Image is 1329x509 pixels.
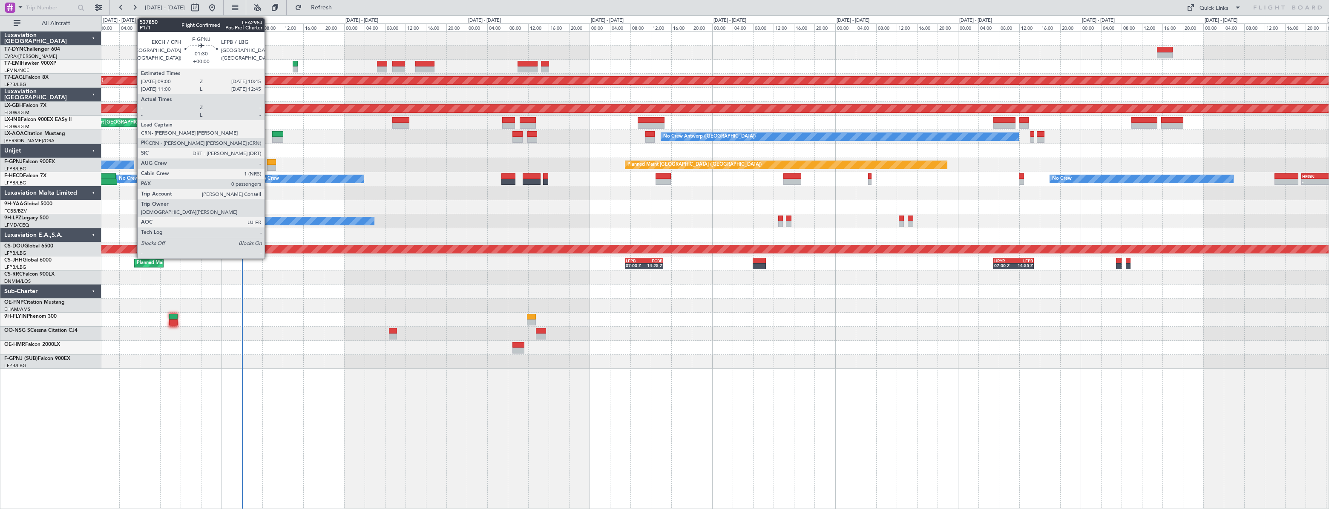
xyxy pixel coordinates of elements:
[262,23,283,31] div: 08:00
[201,23,221,31] div: 20:00
[4,138,55,144] a: [PERSON_NAME]/QSA
[4,173,46,178] a: F-HECDFalcon 7X
[4,250,26,256] a: LFPB/LBG
[4,244,24,249] span: CS-DOU
[259,173,279,185] div: No Crew
[4,222,29,228] a: LFMD/CEQ
[774,23,794,31] div: 12:00
[4,173,23,178] span: F-HECD
[1200,4,1228,13] div: Quick Links
[549,23,569,31] div: 16:00
[303,23,324,31] div: 16:00
[999,23,1019,31] div: 08:00
[994,258,1014,263] div: HRYR
[4,53,57,60] a: EVRA/[PERSON_NAME]
[610,23,630,31] div: 04:00
[4,75,25,80] span: T7-EAGL
[283,23,303,31] div: 12:00
[468,17,501,24] div: [DATE] - [DATE]
[994,263,1014,268] div: 07:00 Z
[385,23,406,31] div: 08:00
[4,159,23,164] span: F-GPNJ
[4,258,52,263] a: CS-JHHGlobal 6000
[345,17,378,24] div: [DATE] - [DATE]
[193,215,213,227] div: No Crew
[344,23,365,31] div: 00:00
[324,23,344,31] div: 20:00
[897,23,917,31] div: 12:00
[591,17,624,24] div: [DATE] - [DATE]
[644,263,662,268] div: 14:25 Z
[814,23,835,31] div: 20:00
[4,272,55,277] a: CS-RRCFalcon 900LX
[794,23,814,31] div: 16:00
[4,356,70,361] a: F-GPNJ (SUB)Falcon 900EX
[508,23,528,31] div: 08:00
[4,103,46,108] a: LX-GBHFalcon 7X
[4,342,60,347] a: OE-HMRFalcon 2000LX
[73,116,207,129] div: Planned Maint [GEOGRAPHIC_DATA] ([GEOGRAPHIC_DATA])
[1040,23,1060,31] div: 16:00
[713,17,746,24] div: [DATE] - [DATE]
[1082,17,1115,24] div: [DATE] - [DATE]
[1302,174,1327,179] div: HEGN
[1205,17,1237,24] div: [DATE] - [DATE]
[938,23,958,31] div: 20:00
[1285,23,1306,31] div: 16:00
[1183,23,1203,31] div: 20:00
[4,117,21,122] span: LX-INB
[978,23,999,31] div: 04:00
[4,272,23,277] span: CS-RRC
[487,23,508,31] div: 04:00
[1265,23,1285,31] div: 12:00
[4,208,27,214] a: FCBB/BZV
[1182,1,1246,14] button: Quick Links
[140,23,160,31] div: 08:00
[4,47,60,52] a: T7-DYNChallenger 604
[4,159,55,164] a: F-GPNJFalcon 900EX
[4,306,30,313] a: EHAM/AMS
[644,258,662,263] div: FCBB
[4,328,78,333] a: OO-NSG SCessna Citation CJ4
[4,166,26,172] a: LFPB/LBG
[1081,23,1101,31] div: 00:00
[242,23,262,31] div: 04:00
[663,130,756,143] div: No Crew Antwerp ([GEOGRAPHIC_DATA])
[837,17,869,24] div: [DATE] - [DATE]
[145,4,185,12] span: [DATE] - [DATE]
[835,23,856,31] div: 00:00
[4,131,24,136] span: LX-AOA
[221,23,242,31] div: 00:00
[1244,23,1265,31] div: 08:00
[4,244,53,249] a: CS-DOUGlobal 6500
[1306,23,1326,31] div: 20:00
[1224,23,1244,31] div: 04:00
[4,300,65,305] a: OE-FNPCitation Mustang
[651,23,671,31] div: 12:00
[1060,23,1081,31] div: 20:00
[4,216,49,221] a: 9H-LPZLegacy 500
[4,258,23,263] span: CS-JHH
[1203,23,1224,31] div: 00:00
[103,17,136,24] div: [DATE] - [DATE]
[4,67,29,74] a: LFMN/NCE
[446,23,467,31] div: 20:00
[4,216,21,221] span: 9H-LPZ
[4,117,72,122] a: LX-INBFalcon 900EX EASy II
[26,1,75,14] input: Trip Number
[4,201,52,207] a: 9H-YAAGlobal 5000
[160,23,181,31] div: 12:00
[223,17,256,24] div: [DATE] - [DATE]
[856,23,876,31] div: 04:00
[4,201,23,207] span: 9H-YAA
[291,1,342,14] button: Refresh
[4,342,25,347] span: OE-HMR
[137,257,271,270] div: Planned Maint [GEOGRAPHIC_DATA] ([GEOGRAPHIC_DATA])
[1302,179,1327,184] div: -
[22,20,90,26] span: All Aircraft
[1162,23,1183,31] div: 16:00
[590,23,610,31] div: 00:00
[1122,23,1142,31] div: 08:00
[119,23,140,31] div: 04:00
[4,131,65,136] a: LX-AOACitation Mustang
